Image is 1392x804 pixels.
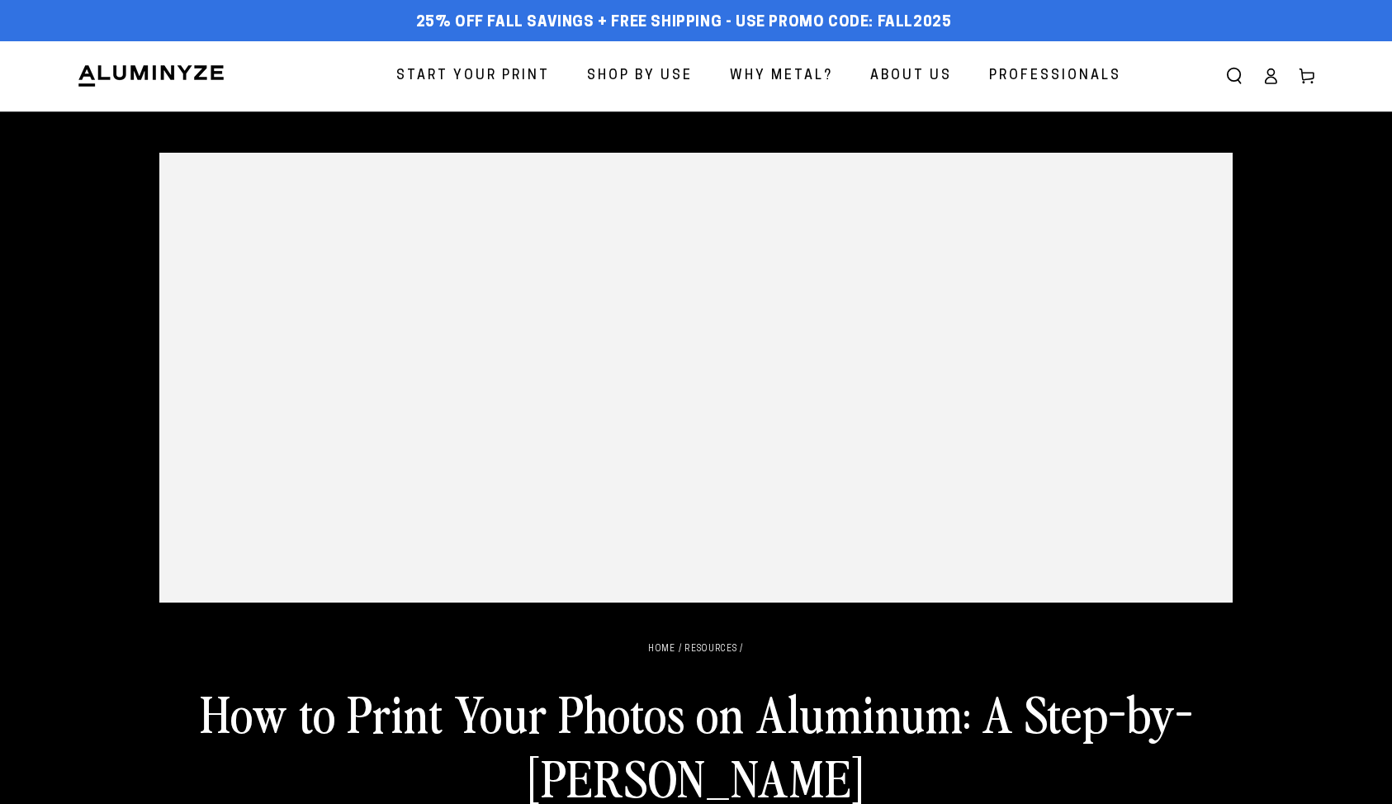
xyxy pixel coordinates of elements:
[575,54,705,98] a: Shop By Use
[587,64,693,88] span: Shop By Use
[858,54,964,98] a: About Us
[870,64,952,88] span: About Us
[396,64,550,88] span: Start Your Print
[1216,58,1252,94] summary: Search our site
[159,644,1233,655] nav: breadcrumbs
[730,64,833,88] span: Why Metal?
[416,14,952,32] span: 25% off FALL Savings + Free Shipping - Use Promo Code: FALL2025
[740,645,743,654] span: /
[977,54,1134,98] a: Professionals
[717,54,845,98] a: Why Metal?
[684,645,737,654] a: Resources
[648,645,675,654] a: Home
[77,64,225,88] img: Aluminyze
[679,645,682,654] span: /
[384,54,562,98] a: Start Your Print
[989,64,1121,88] span: Professionals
